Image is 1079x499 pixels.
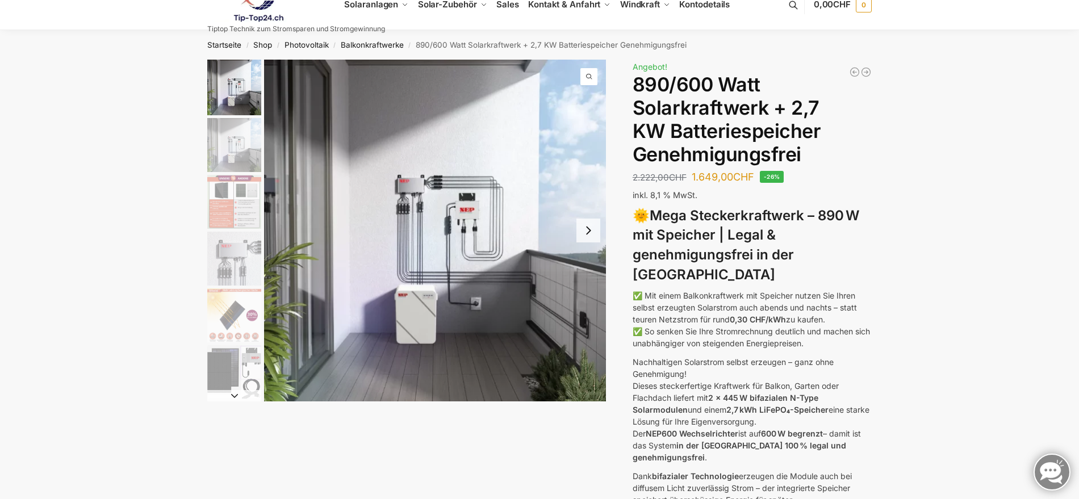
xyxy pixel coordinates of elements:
[207,60,261,115] img: Balkonkraftwerk mit 2,7kw Speicher
[761,429,823,438] strong: 600 W begrenzt
[272,41,284,50] span: /
[633,172,687,183] bdi: 2.222,00
[204,343,261,400] li: 6 / 12
[633,190,697,200] span: inkl. 8,1 % MwSt.
[207,288,261,342] img: Bificial 30 % mehr Leistung
[633,206,872,285] h3: 🌞
[204,287,261,343] li: 5 / 12
[633,441,846,462] strong: in der [GEOGRAPHIC_DATA] 100 % legal und genehmigungsfrei
[730,315,786,324] strong: 0,30 CHF/kWh
[633,290,872,349] p: ✅ Mit einem Balkonkraftwerk mit Speicher nutzen Sie Ihren selbst erzeugten Solarstrom auch abends...
[633,356,872,463] p: Nachhaltigen Solarstrom selbst erzeugen – ganz ohne Genehmigung! Dieses steckerfertige Kraftwerk ...
[264,60,606,401] li: 1 / 12
[692,171,754,183] bdi: 1.649,00
[576,219,600,242] button: Next slide
[207,390,261,401] button: Next slide
[207,175,261,229] img: Bificial im Vergleich zu billig Modulen
[733,171,754,183] span: CHF
[633,207,859,283] strong: Mega Steckerkraftwerk – 890 W mit Speicher | Legal & genehmigungsfrei in der [GEOGRAPHIC_DATA]
[207,232,261,286] img: BDS1000
[264,60,606,401] a: Steckerkraftwerk mit 2,7kwh-SpeicherBalkonkraftwerk mit 27kw Speicher
[207,118,261,172] img: Balkonkraftwerk mit 2,7kw Speicher
[760,171,784,183] span: -26%
[207,26,385,32] p: Tiptop Technik zum Stromsparen und Stromgewinnung
[726,405,829,414] strong: 2,7 kWh LiFePO₄-Speicher
[404,41,416,50] span: /
[204,116,261,173] li: 2 / 12
[652,471,739,481] strong: bifazialer Technologie
[633,62,667,72] span: Angebot!
[204,173,261,230] li: 3 / 12
[207,345,261,399] img: Balkonkraftwerk 860
[253,40,272,49] a: Shop
[849,66,860,78] a: Balkonkraftwerk 600/810 Watt Fullblack
[329,41,341,50] span: /
[207,40,241,49] a: Startseite
[241,41,253,50] span: /
[633,73,872,166] h1: 890/600 Watt Solarkraftwerk + 2,7 KW Batteriespeicher Genehmigungsfrei
[669,172,687,183] span: CHF
[341,40,404,49] a: Balkonkraftwerke
[860,66,872,78] a: Balkonkraftwerk 890 Watt Solarmodulleistung mit 2kW/h Zendure Speicher
[204,400,261,457] li: 7 / 12
[187,30,892,60] nav: Breadcrumb
[646,429,738,438] strong: NEP600 Wechselrichter
[264,60,606,401] img: Balkonkraftwerk mit 2,7kw Speicher
[204,60,261,116] li: 1 / 12
[204,230,261,287] li: 4 / 12
[285,40,329,49] a: Photovoltaik
[633,393,818,414] strong: 2 x 445 W bifazialen N-Type Solarmodulen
